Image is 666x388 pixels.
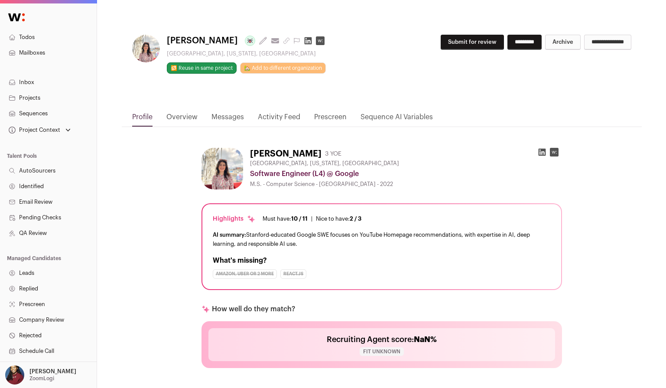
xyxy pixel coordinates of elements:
img: 649cd3b2933d30322efe796b04c1704d0fefeab00b96cb9f231137a1b78e1b4b.jpg [132,35,160,62]
div: Amazon, Uber or 2 more [213,269,277,279]
button: Archive [545,35,581,50]
div: 3 YOE [325,150,341,158]
p: How well do they match? [212,304,295,314]
div: Must have: [263,215,308,222]
img: Wellfound [3,9,29,26]
p: [PERSON_NAME] [29,368,76,375]
h2: What's missing? [213,255,551,266]
a: Messages [211,112,244,127]
a: Overview [166,112,198,127]
span: [GEOGRAPHIC_DATA], [US_STATE], [GEOGRAPHIC_DATA] [250,160,399,167]
div: React.js [280,269,306,279]
span: AI summary: [213,232,246,238]
div: [GEOGRAPHIC_DATA], [US_STATE], [GEOGRAPHIC_DATA] [167,50,328,57]
span: NaN% [414,336,437,343]
button: Submit for review [441,35,504,50]
span: Fit Unknown [360,347,404,356]
div: M.S. - Computer Science - [GEOGRAPHIC_DATA] - 2022 [250,181,562,188]
span: 10 / 11 [291,216,308,222]
h2: Recruiting Agent score: [327,333,437,346]
span: [PERSON_NAME] [167,35,238,47]
div: Software Engineer (L4) @ Google [250,169,562,179]
div: Nice to have: [316,215,361,222]
a: Sequence AI Variables [361,112,433,127]
div: Highlights [213,215,256,223]
img: 10010497-medium_jpg [5,365,24,385]
img: 649cd3b2933d30322efe796b04c1704d0fefeab00b96cb9f231137a1b78e1b4b.jpg [201,148,243,189]
div: Stanford-educated Google SWE focuses on YouTube Homepage recommendations, with expertise in AI, d... [213,230,551,248]
h1: [PERSON_NAME] [250,148,322,160]
a: Profile [132,112,153,127]
p: ZoomLogi [29,375,54,382]
a: 🏡 Add to different organization [240,62,326,74]
button: Open dropdown [3,365,78,385]
div: Project Context [7,127,60,134]
button: 🔂 Reuse in same project [167,62,237,74]
button: Open dropdown [7,124,72,136]
a: Activity Feed [258,112,300,127]
a: Prescreen [314,112,347,127]
span: 2 / 3 [350,216,361,222]
ul: | [263,215,361,222]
